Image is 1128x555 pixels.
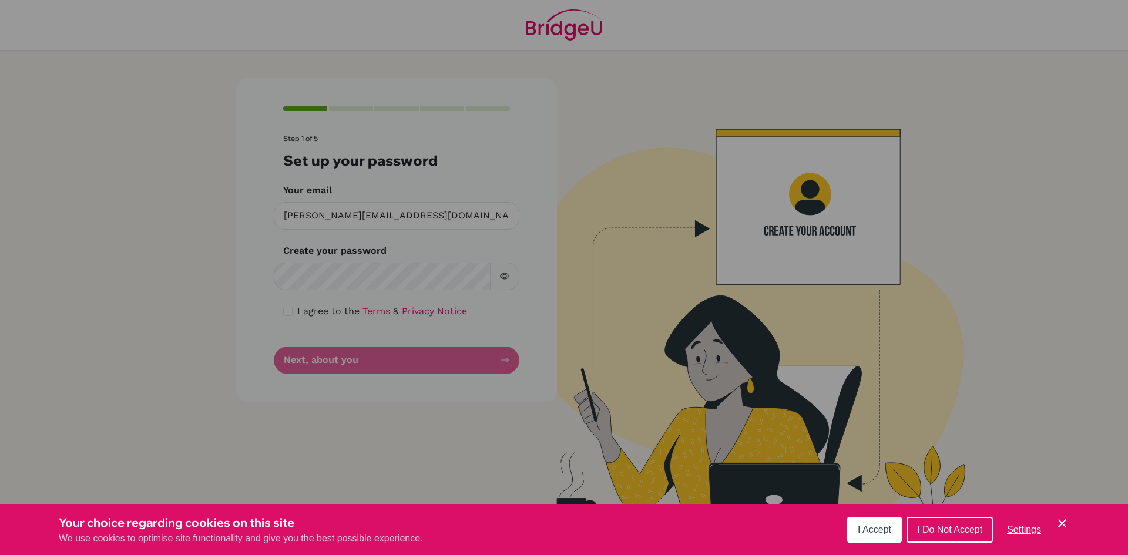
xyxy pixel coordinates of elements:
[858,524,891,534] span: I Accept
[847,517,902,543] button: I Accept
[917,524,982,534] span: I Do Not Accept
[1007,524,1041,534] span: Settings
[907,517,993,543] button: I Do Not Accept
[59,514,423,532] h3: Your choice regarding cookies on this site
[998,518,1050,541] button: Settings
[1055,516,1069,530] button: Save and close
[59,532,423,546] p: We use cookies to optimise site functionality and give you the best possible experience.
